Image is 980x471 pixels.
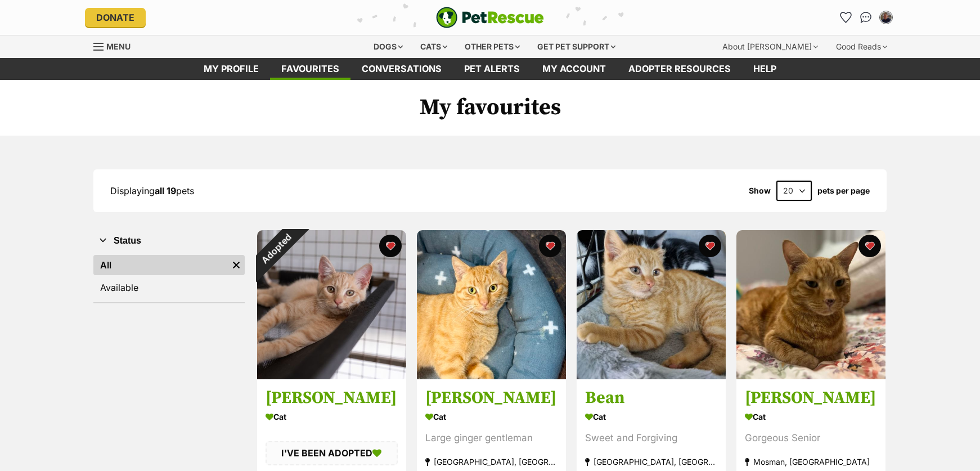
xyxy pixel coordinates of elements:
a: All [93,255,228,275]
div: Cat [425,409,558,425]
button: favourite [379,235,402,257]
h3: Bean [585,388,717,409]
div: I'VE BEEN ADOPTED [266,442,398,465]
div: Adopted [242,216,309,282]
div: Cats [412,35,455,58]
div: Other pets [457,35,528,58]
a: Adopter resources [617,58,742,80]
a: PetRescue [436,7,544,28]
a: My account [531,58,617,80]
img: chat-41dd97257d64d25036548639549fe6c8038ab92f7586957e7f3b1b290dea8141.svg [860,12,872,23]
strong: all 19 [155,185,176,196]
button: Status [93,234,245,248]
h3: [PERSON_NAME] [266,388,398,409]
a: Favourites [837,8,855,26]
img: Sir Richard [736,230,885,379]
a: Available [93,277,245,298]
a: Help [742,58,788,80]
div: About [PERSON_NAME] [714,35,826,58]
img: Vincent Malone profile pic [880,12,892,23]
a: Favourites [270,58,350,80]
img: Bean [577,230,726,379]
a: Conversations [857,8,875,26]
span: Show [749,186,771,195]
a: Pet alerts [453,58,531,80]
div: Sweet and Forgiving [585,431,717,446]
div: Status [93,253,245,302]
a: Adopted [257,370,406,382]
div: Cat [585,409,717,425]
div: [GEOGRAPHIC_DATA], [GEOGRAPHIC_DATA] [585,455,717,470]
button: favourite [858,235,881,257]
div: Get pet support [529,35,623,58]
img: logo-e224e6f780fb5917bec1dbf3a21bbac754714ae5b6737aabdf751b685950b380.svg [436,7,544,28]
ul: Account quick links [837,8,895,26]
div: Large ginger gentleman [425,431,558,446]
h3: [PERSON_NAME] [745,388,877,409]
a: Menu [93,35,138,56]
button: My account [877,8,895,26]
div: Mosman, [GEOGRAPHIC_DATA] [745,455,877,470]
a: My profile [192,58,270,80]
a: Remove filter [228,255,245,275]
span: Displaying pets [110,185,194,196]
span: Menu [106,42,131,51]
a: Donate [85,8,146,27]
button: favourite [699,235,721,257]
div: Gorgeous Senior [745,431,877,446]
div: Good Reads [828,35,895,58]
div: [GEOGRAPHIC_DATA], [GEOGRAPHIC_DATA] [425,455,558,470]
div: Dogs [366,35,411,58]
label: pets per page [817,186,870,195]
div: Cat [745,409,877,425]
div: Cat [266,409,398,425]
h3: [PERSON_NAME] [425,388,558,409]
img: Romeo [417,230,566,379]
button: favourite [539,235,561,257]
a: conversations [350,58,453,80]
img: Barney [257,230,406,379]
